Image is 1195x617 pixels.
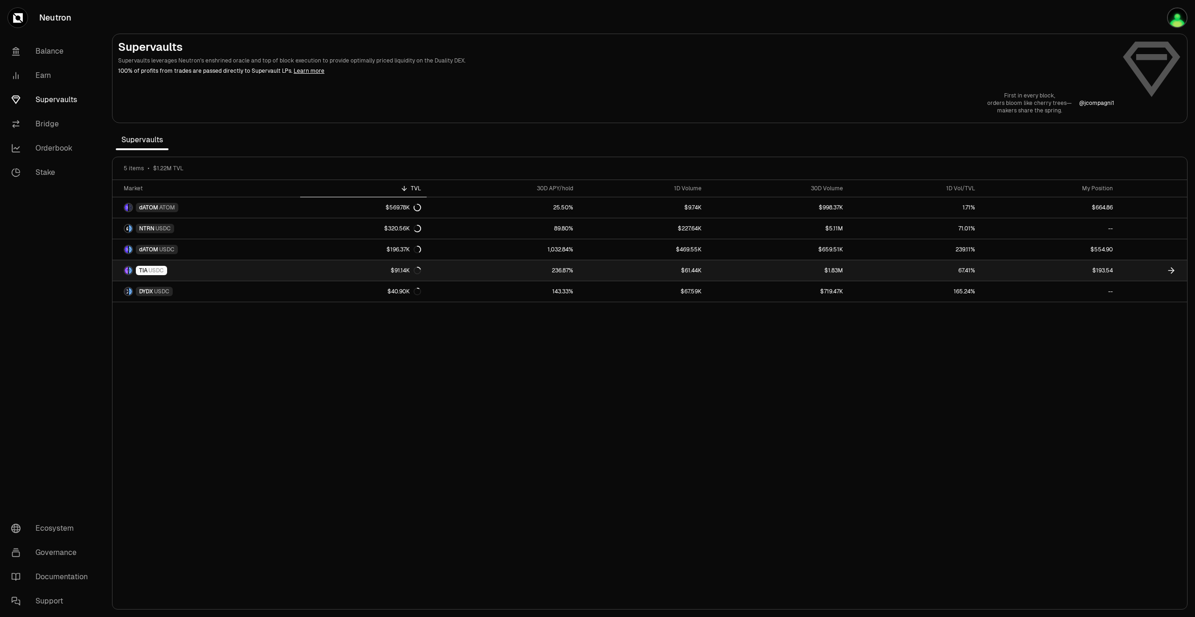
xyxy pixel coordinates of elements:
[427,218,579,239] a: 89.80%
[427,260,579,281] a: 236.87%
[159,204,175,211] span: ATOM
[849,218,981,239] a: 71.01%
[427,239,579,260] a: 1,032.84%
[118,67,1114,75] p: 100% of profits from trades are passed directly to Supervault LPs.
[987,107,1072,114] p: makers share the spring.
[391,267,421,274] div: $91.14K
[707,239,848,260] a: $659.51K
[124,165,144,172] span: 5 items
[986,185,1112,192] div: My Position
[4,63,101,88] a: Earn
[300,218,427,239] a: $320.56K
[125,288,128,295] img: DYDX Logo
[118,56,1114,65] p: Supervaults leverages Neutron's enshrined oracle and top of block execution to provide optimally ...
[987,99,1072,107] p: orders bloom like cherry trees—
[300,197,427,218] a: $569.78K
[125,225,128,232] img: NTRN Logo
[4,39,101,63] a: Balance
[112,197,300,218] a: dATOM LogoATOM LogodATOMATOM
[155,225,171,232] span: USDC
[427,281,579,302] a: 143.33%
[1167,7,1188,28] img: portefeuilleterra
[154,288,169,295] span: USDC
[987,92,1072,99] p: First in every block,
[981,197,1118,218] a: $664.86
[159,246,175,253] span: USDC
[579,218,708,239] a: $227.64K
[129,267,132,274] img: USDC Logo
[300,281,427,302] a: $40.90K
[112,218,300,239] a: NTRN LogoUSDC LogoNTRNUSDC
[584,185,702,192] div: 1D Volume
[112,239,300,260] a: dATOM LogoUSDC LogodATOMUSDC
[4,136,101,160] a: Orderbook
[300,260,427,281] a: $91.14K
[849,239,981,260] a: 239.11%
[129,204,132,211] img: ATOM Logo
[139,225,155,232] span: NTRN
[125,204,128,211] img: dATOM Logo
[153,165,183,172] span: $1.22M TVL
[112,281,300,302] a: DYDX LogoUSDC LogoDYDXUSDC
[4,160,101,185] a: Stake
[112,260,300,281] a: TIA LogoUSDC LogoTIAUSDC
[387,288,421,295] div: $40.90K
[981,218,1118,239] a: --
[129,288,132,295] img: USDC Logo
[579,239,708,260] a: $469.55K
[139,204,158,211] span: dATOM
[432,185,573,192] div: 30D APY/hold
[707,218,848,239] a: $5.11M
[849,260,981,281] a: 67.41%
[125,267,128,274] img: TIA Logo
[579,260,708,281] a: $61.44K
[148,267,164,274] span: USDC
[386,204,421,211] div: $569.78K
[1079,99,1114,107] a: @jcompagni1
[987,92,1072,114] a: First in every block,orders bloom like cherry trees—makers share the spring.
[427,197,579,218] a: 25.50%
[300,239,427,260] a: $196.37K
[129,225,132,232] img: USDC Logo
[707,281,848,302] a: $719.47K
[139,267,148,274] span: TIA
[4,541,101,565] a: Governance
[981,239,1118,260] a: $554.90
[849,281,981,302] a: 165.24%
[384,225,421,232] div: $320.56K
[294,67,324,75] a: Learn more
[306,185,421,192] div: TVL
[4,112,101,136] a: Bridge
[579,197,708,218] a: $9.74K
[707,197,848,218] a: $998.37K
[124,185,295,192] div: Market
[707,260,848,281] a: $1.83M
[854,185,976,192] div: 1D Vol/TVL
[713,185,843,192] div: 30D Volume
[139,288,153,295] span: DYDX
[139,246,158,253] span: dATOM
[1079,99,1114,107] p: @ jcompagni1
[849,197,981,218] a: 1.71%
[4,88,101,112] a: Supervaults
[981,260,1118,281] a: $193.54
[387,246,421,253] div: $196.37K
[125,246,128,253] img: dATOM Logo
[579,281,708,302] a: $67.59K
[4,565,101,589] a: Documentation
[981,281,1118,302] a: --
[116,131,169,149] span: Supervaults
[4,589,101,613] a: Support
[129,246,132,253] img: USDC Logo
[4,516,101,541] a: Ecosystem
[118,40,1114,55] h2: Supervaults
